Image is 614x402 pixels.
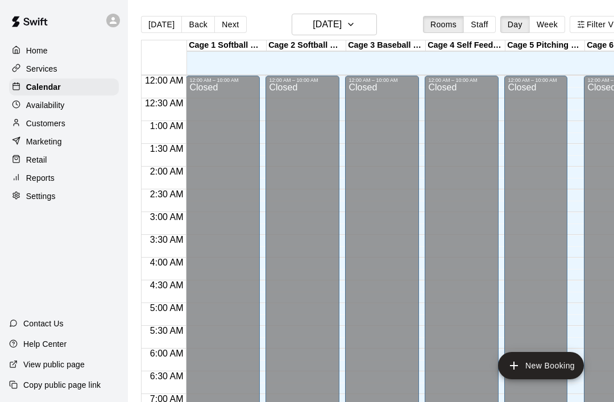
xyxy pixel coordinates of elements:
p: Marketing [26,136,62,147]
span: 12:00 AM [142,76,186,85]
div: Cage 1 Softball Machine/Live [187,40,267,51]
span: 6:00 AM [147,349,186,358]
span: 5:00 AM [147,303,186,313]
div: Cage 5 Pitching Lane/Live [505,40,585,51]
span: 1:30 AM [147,144,186,154]
span: 3:00 AM [147,212,186,222]
button: Back [181,16,215,33]
p: Copy public page link [23,379,101,391]
a: Customers [9,115,119,132]
p: Availability [26,100,65,111]
p: Reports [26,172,55,184]
p: Services [26,63,57,74]
h6: [DATE] [313,16,342,32]
p: View public page [23,359,85,370]
a: Availability [9,97,119,114]
button: Rooms [423,16,464,33]
button: [DATE] [141,16,182,33]
div: 12:00 AM – 10:00 AM [508,77,564,83]
span: 4:30 AM [147,280,186,290]
div: 12:00 AM – 10:00 AM [269,77,336,83]
div: 12:00 AM – 10:00 AM [349,77,416,83]
p: Customers [26,118,65,129]
a: Home [9,42,119,59]
div: Cage 2 Softball Machine/Live [267,40,346,51]
button: Week [529,16,565,33]
p: Contact Us [23,318,64,329]
button: add [498,352,584,379]
button: Staff [463,16,496,33]
button: Next [214,16,246,33]
span: 2:00 AM [147,167,186,176]
div: 12:00 AM – 10:00 AM [189,77,256,83]
p: Retail [26,154,47,165]
a: Marketing [9,133,119,150]
button: Day [500,16,530,33]
button: [DATE] [292,14,377,35]
div: 12:00 AM – 10:00 AM [428,77,495,83]
a: Settings [9,188,119,205]
span: 2:30 AM [147,189,186,199]
a: Calendar [9,78,119,96]
span: 1:00 AM [147,121,186,131]
span: 3:30 AM [147,235,186,244]
span: 12:30 AM [142,98,186,108]
div: Cage 3 Baseball Machine/Softball Machine [346,40,426,51]
p: Home [26,45,48,56]
a: Reports [9,169,119,187]
span: 4:00 AM [147,258,186,267]
div: Cage 4 Self Feeder Baseball Machine/Live [426,40,505,51]
p: Calendar [26,81,61,93]
p: Settings [26,190,56,202]
p: Help Center [23,338,67,350]
span: 5:30 AM [147,326,186,335]
a: Services [9,60,119,77]
a: Retail [9,151,119,168]
span: 6:30 AM [147,371,186,381]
